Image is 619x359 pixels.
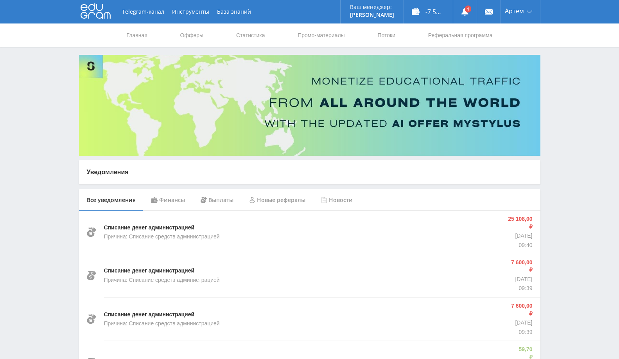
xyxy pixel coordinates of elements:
span: Артем [505,8,524,14]
div: Новые рефералы [241,189,313,211]
a: Офферы [179,23,205,47]
p: [DATE] [510,276,532,283]
div: Выплаты [193,189,241,211]
p: [PERSON_NAME] [350,12,394,18]
p: Списание денег администрацией [104,311,195,319]
p: 7 600,00 ₽ [510,302,532,318]
a: Реферальная программа [427,23,493,47]
a: Потоки [377,23,396,47]
p: 09:40 [507,242,532,249]
p: 7 600,00 ₽ [510,259,532,274]
p: Списание денег администрацией [104,267,195,275]
p: Причина: Списание средств администрацией [104,233,220,241]
p: 25 108,00 ₽ [507,215,532,231]
img: Banner [79,55,540,156]
p: Причина: Списание средств администрацией [104,320,220,328]
div: Новости [313,189,361,211]
p: 09:39 [510,285,532,292]
div: Финансы [144,189,193,211]
p: Причина: Списание средств администрацией [104,276,220,284]
p: Уведомления [87,168,533,177]
div: Все уведомления [79,189,144,211]
p: 09:39 [510,328,532,336]
p: [DATE] [507,232,532,240]
a: Главная [126,23,148,47]
p: Ваш менеджер: [350,4,394,10]
p: [DATE] [510,319,532,327]
a: Промо-материалы [297,23,345,47]
p: Списание денег администрацией [104,224,195,232]
a: Статистика [235,23,266,47]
